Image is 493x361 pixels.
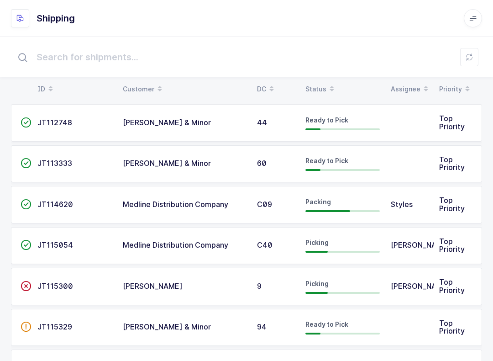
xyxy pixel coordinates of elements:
div: Assignee [391,81,428,97]
span: Packing [305,198,331,206]
span:  [21,159,31,168]
span: Top Priority [439,319,465,336]
span: [PERSON_NAME] [123,281,183,291]
span: 94 [257,322,267,331]
span: [PERSON_NAME] & Minor [123,322,211,331]
span:  [21,200,31,209]
span:  [21,281,31,291]
span: JT115300 [37,281,73,291]
span: [PERSON_NAME] & Minor [123,118,211,127]
span: Top Priority [439,155,465,172]
h1: Shipping [37,11,75,26]
span: [PERSON_NAME] [391,281,451,291]
span: Ready to Pick [305,320,348,328]
div: Customer [123,81,246,97]
span: JT113333 [37,159,72,168]
span: Medline Distribution Company [123,240,228,250]
span: Ready to Pick [305,116,348,124]
span:  [21,118,31,127]
span: Picking [305,239,329,246]
span: Ready to Pick [305,157,348,165]
div: Priority [439,81,473,97]
span: Top Priority [439,114,465,131]
span: C09 [257,200,272,209]
span: Styles [391,200,413,209]
span: Picking [305,280,329,287]
span: Top Priority [439,237,465,254]
div: DC [257,81,294,97]
div: Status [305,81,380,97]
span: [PERSON_NAME] [391,240,451,250]
span:  [21,322,31,331]
span: JT114620 [37,200,73,209]
span: Top Priority [439,196,465,213]
span: 9 [257,281,262,291]
span: JT115054 [37,240,73,250]
span: JT115329 [37,322,72,331]
div: ID [37,81,112,97]
span: Top Priority [439,277,465,295]
span: 60 [257,159,267,168]
span: [PERSON_NAME] & Minor [123,159,211,168]
span: Medline Distribution Company [123,200,228,209]
input: Search for shipments... [11,42,482,72]
span: JT112748 [37,118,72,127]
span: 44 [257,118,267,127]
span:  [21,240,31,250]
span: C40 [257,240,273,250]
